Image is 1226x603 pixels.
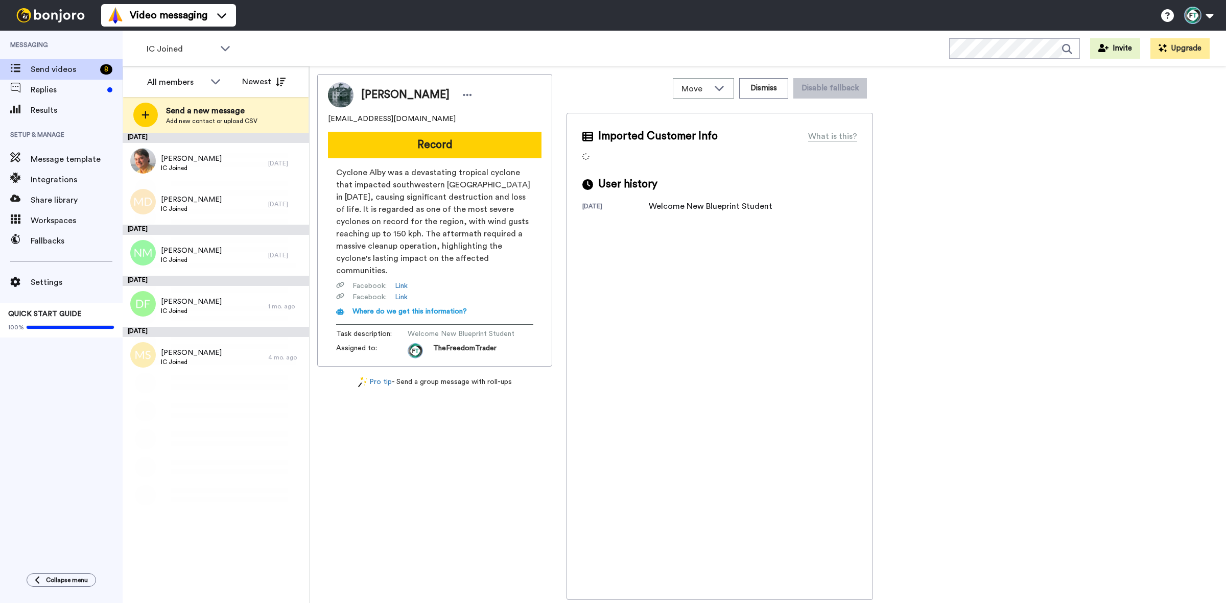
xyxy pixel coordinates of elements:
span: Settings [31,276,123,288]
button: Record [328,132,541,158]
div: [DATE] [582,202,649,212]
span: Move [681,83,709,95]
div: Welcome New Blueprint Student [649,200,772,212]
div: What is this? [808,130,857,142]
img: df.png [130,291,156,317]
button: Dismiss [739,78,788,99]
span: Workspaces [31,214,123,227]
span: Results [31,104,123,116]
a: Link [395,281,408,291]
div: All members [147,76,205,88]
span: User history [598,177,657,192]
span: Welcome New Blueprint Student [408,329,514,339]
div: [DATE] [123,276,309,286]
button: Upgrade [1150,38,1210,59]
div: - Send a group message with roll-ups [317,377,552,388]
span: Collapse menu [46,576,88,584]
span: IC Joined [161,307,222,315]
span: IC Joined [147,43,215,55]
span: Send videos [31,63,96,76]
div: 1 mo. ago [268,302,304,310]
img: vm-color.svg [107,7,124,23]
div: [DATE] [123,327,309,337]
div: [DATE] [268,251,304,259]
span: Add new contact or upload CSV [166,117,257,125]
span: Integrations [31,174,123,186]
span: [PERSON_NAME] [361,87,450,103]
img: Image of Alby Flood [328,82,353,108]
img: magic-wand.svg [358,377,367,388]
div: [DATE] [123,225,309,235]
span: Task description : [336,329,408,339]
span: Share library [31,194,123,206]
div: [DATE] [268,200,304,208]
img: md.png [130,189,156,214]
button: Disable fallback [793,78,867,99]
span: IC Joined [161,256,222,264]
span: Assigned to: [336,343,408,358]
span: Cyclone Alby was a devastating tropical cyclone that impacted southwestern [GEOGRAPHIC_DATA] in [... [336,166,533,277]
span: IC Joined [161,205,222,213]
button: Collapse menu [27,573,96,587]
img: aa511383-47eb-4547-b70f-51257f42bea2-1630295480.jpg [408,343,423,358]
span: [PERSON_NAME] [161,195,222,205]
span: Video messaging [130,8,207,22]
div: 4 mo. ago [268,353,304,361]
div: [DATE] [123,133,309,143]
a: Link [395,292,408,302]
div: 8 [100,64,112,75]
span: Imported Customer Info [598,129,718,144]
span: [PERSON_NAME] [161,297,222,307]
img: ea761ca6-606b-4188-af95-5dddf9020a48.jpg [130,148,156,174]
span: IC Joined [161,164,222,172]
span: [PERSON_NAME] [161,154,222,164]
a: Pro tip [358,377,392,388]
div: [DATE] [268,159,304,167]
span: Facebook : [352,281,387,291]
span: TheFreedomTrader [433,343,497,358]
button: Invite [1090,38,1140,59]
span: Fallbacks [31,235,123,247]
img: ms.png [130,342,156,368]
img: bj-logo-header-white.svg [12,8,89,22]
span: Send a new message [166,105,257,117]
span: IC Joined [161,358,222,366]
span: [PERSON_NAME] [161,348,222,358]
span: [EMAIL_ADDRESS][DOMAIN_NAME] [328,114,456,124]
span: QUICK START GUIDE [8,310,82,318]
span: [PERSON_NAME] [161,246,222,256]
img: nm.png [130,240,156,266]
span: Message template [31,153,123,165]
span: Where do we get this information? [352,308,467,315]
span: Replies [31,84,103,96]
span: 100% [8,323,24,331]
span: Facebook : [352,292,387,302]
button: Newest [234,71,293,92]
